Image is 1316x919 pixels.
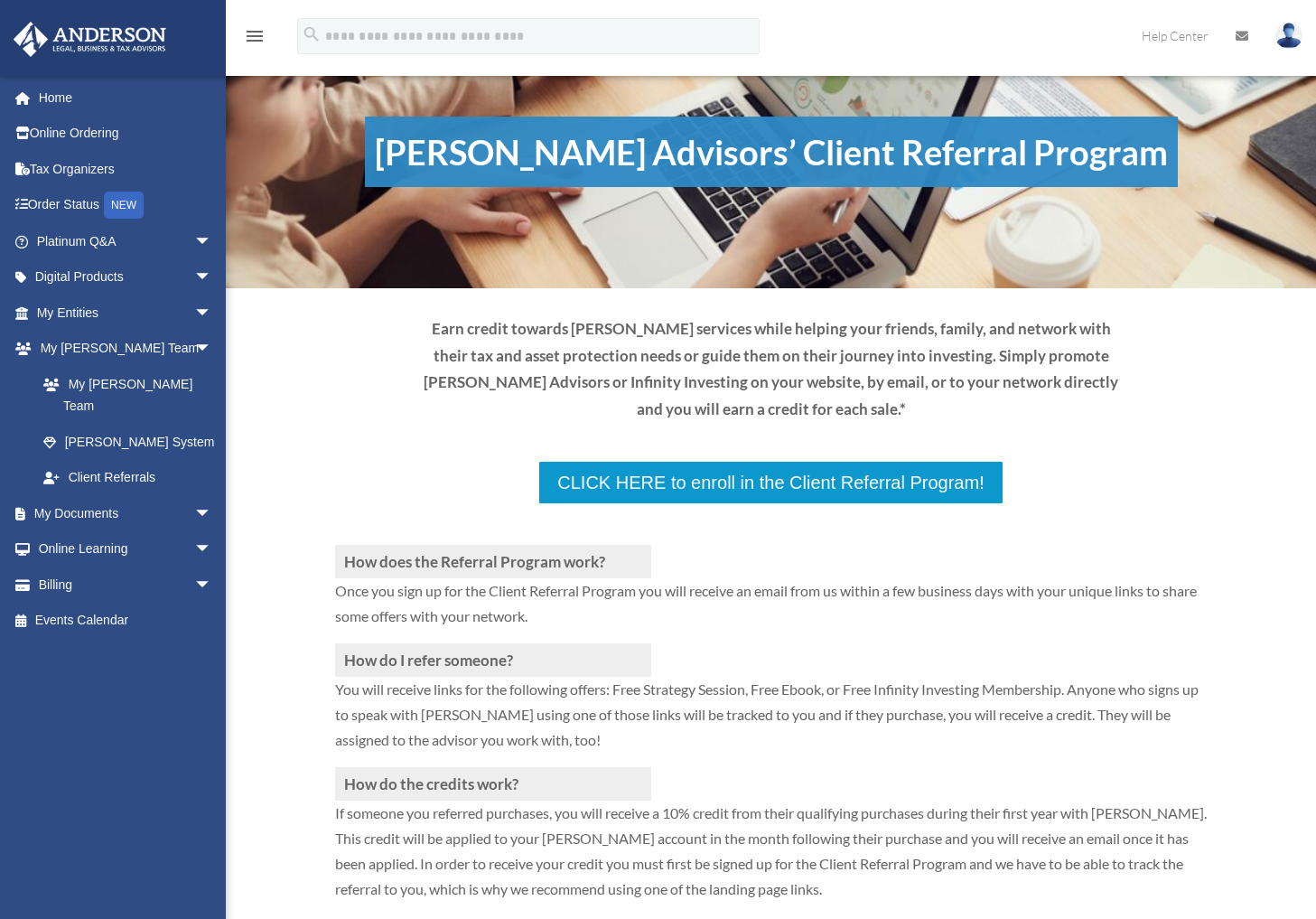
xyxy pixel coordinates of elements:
[194,295,230,332] span: arrow_drop_down
[1275,23,1302,49] img: User Pic
[25,366,239,424] a: My [PERSON_NAME] Team
[335,677,1208,767] p: You will receive links for the following offers: Free Strategy Session, Free Ebook, or Free Infin...
[13,531,239,567] a: Online Learningarrow_drop_down
[13,603,239,639] a: Events Calendar
[13,295,239,331] a: My Entitiesarrow_drop_down
[244,32,266,47] a: menu
[244,25,266,47] i: menu
[13,151,239,187] a: Tax Organizers
[25,460,230,496] a: Client Referrals
[335,801,1208,916] p: If someone you referred purchases, you will receive a 10% credit from their qualifying purchases ...
[194,531,230,568] span: arrow_drop_down
[335,545,651,578] h3: How does the Referral Program work?
[13,495,239,531] a: My Documentsarrow_drop_down
[194,331,230,368] span: arrow_drop_down
[104,192,144,219] div: NEW
[194,259,230,296] span: arrow_drop_down
[8,22,172,57] img: Anderson Advisors Platinum Portal
[13,223,239,259] a: Platinum Q&Aarrow_drop_down
[13,80,239,116] a: Home
[13,567,239,603] a: Billingarrow_drop_down
[194,567,230,604] span: arrow_drop_down
[13,187,239,224] a: Order StatusNEW
[335,643,651,677] h3: How do I refer someone?
[335,767,651,801] h3: How do the credits work?
[302,24,322,44] i: search
[537,460,1003,505] a: CLICK HERE to enroll in the Client Referral Program!
[422,315,1119,423] p: Earn credit towards [PERSON_NAME] services while helping your friends, family, and network with t...
[13,116,239,152] a: Online Ordering
[335,578,1208,643] p: Once you sign up for the Client Referral Program you will receive an email from us within a few b...
[13,259,239,295] a: Digital Productsarrow_drop_down
[194,223,230,260] span: arrow_drop_down
[194,495,230,532] span: arrow_drop_down
[365,117,1178,187] h1: [PERSON_NAME] Advisors’ Client Referral Program
[13,331,239,367] a: My [PERSON_NAME] Teamarrow_drop_down
[25,424,239,460] a: [PERSON_NAME] System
